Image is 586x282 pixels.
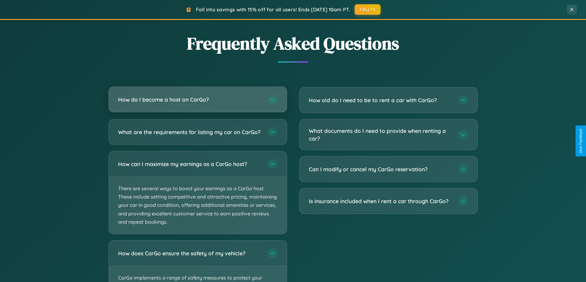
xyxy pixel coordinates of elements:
[579,129,583,153] div: Give Feedback
[309,197,452,205] h3: Is insurance included when I rent a car through CarGo?
[109,32,478,55] h2: Frequently Asked Questions
[309,96,452,104] h3: How old do I need to be to rent a car with CarGo?
[118,160,261,168] h3: How can I maximize my earnings as a CarGo host?
[355,4,381,15] button: FALL15
[118,96,261,103] h3: How do I become a host on CarGo?
[118,128,261,136] h3: What are the requirements for listing my car on CarGo?
[109,177,287,234] p: There are several ways to boost your earnings as a CarGo host. These include setting competitive ...
[309,127,452,142] h3: What documents do I need to provide when renting a car?
[309,165,452,173] h3: Can I modify or cancel my CarGo reservation?
[118,249,261,257] h3: How does CarGo ensure the safety of my vehicle?
[196,6,350,13] span: Fall into savings with 15% off for all users! Ends [DATE] 10am PT.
